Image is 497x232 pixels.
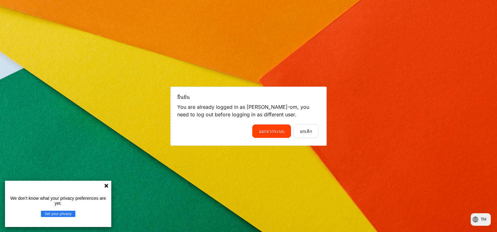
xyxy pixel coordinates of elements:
button: ยกเลิก [294,124,319,138]
h4: ยืนยัน [177,93,190,101]
button: ออกจากระบบ [252,124,291,138]
span: th [481,216,486,223]
p: We don't know what your privacy preferences are yet. [8,196,109,206]
button: Languages [471,213,491,226]
p: You are already logged in as [PERSON_NAME]-om, you need to log out before logging in as different... [177,103,320,118]
button: Set your privacy [41,211,75,217]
